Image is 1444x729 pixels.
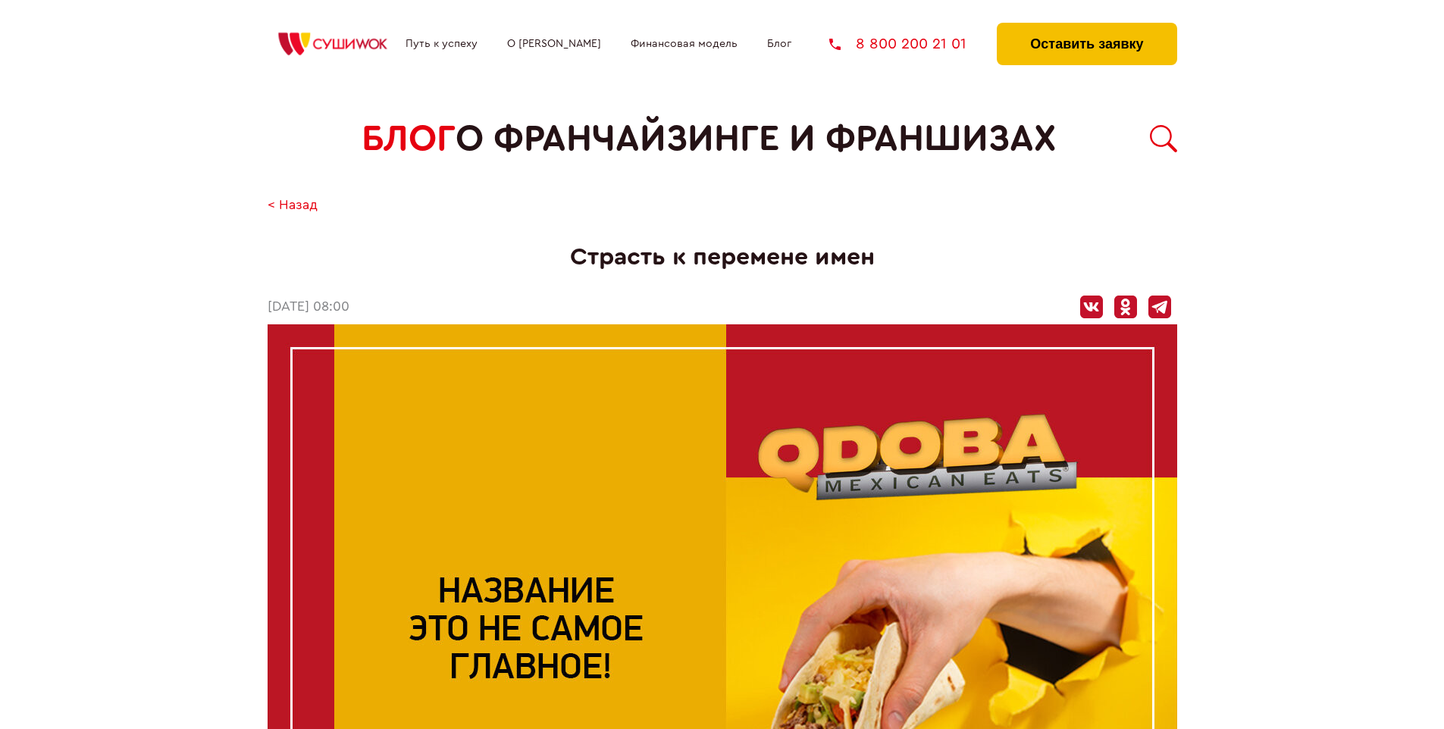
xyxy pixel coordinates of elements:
[631,38,738,50] a: Финансовая модель
[362,118,456,160] span: БЛОГ
[767,38,791,50] a: Блог
[268,299,349,315] time: [DATE] 08:00
[829,36,966,52] a: 8 800 200 21 01
[406,38,478,50] a: Путь к успеху
[268,243,1177,271] h1: Страсть к перемене имен
[856,36,966,52] span: 8 800 200 21 01
[456,118,1056,160] span: о франчайзинге и франшизах
[997,23,1176,65] button: Оставить заявку
[507,38,601,50] a: О [PERSON_NAME]
[268,198,318,214] a: < Назад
